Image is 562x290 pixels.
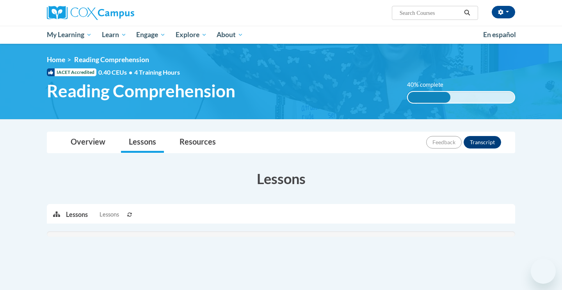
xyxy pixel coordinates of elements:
a: Resources [172,132,224,153]
a: Home [47,55,65,64]
a: About [212,26,249,44]
div: Main menu [35,26,527,44]
span: Learn [102,30,126,39]
span: My Learning [47,30,92,39]
button: Search [461,8,473,18]
span: IACET Accredited [47,68,96,76]
p: Lessons [66,210,88,219]
a: Engage [131,26,171,44]
span: • [129,68,132,76]
span: About [217,30,243,39]
a: Overview [63,132,113,153]
span: Lessons [100,210,119,219]
div: 40% complete [408,92,450,103]
a: En español [478,27,521,43]
span: Explore [176,30,207,39]
span: Reading Comprehension [47,81,235,101]
button: Feedback [426,136,462,149]
a: Learn [97,26,132,44]
a: Lessons [121,132,164,153]
img: Cox Campus [47,6,134,20]
button: Transcript [464,136,501,149]
span: En español [483,30,516,39]
button: Account Settings [492,6,515,18]
span: 4 Training Hours [134,68,180,76]
a: Cox Campus [47,6,195,20]
label: 40% complete [407,81,452,89]
a: My Learning [42,26,97,44]
span: Reading Comprehension [74,55,149,64]
span: Engage [136,30,165,39]
iframe: Button to launch messaging window [531,259,556,284]
a: Explore [171,26,212,44]
h3: Lessons [47,169,515,188]
input: Search Courses [399,8,461,18]
span: 0.40 CEUs [98,68,134,77]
